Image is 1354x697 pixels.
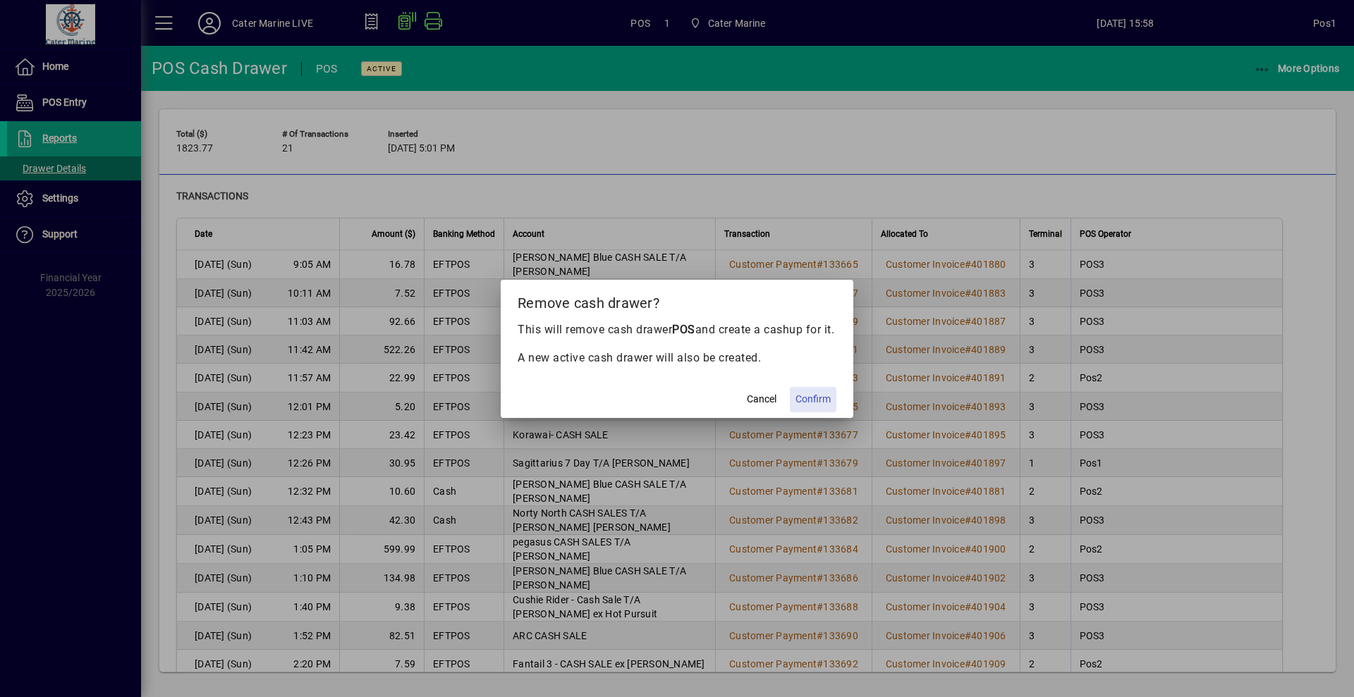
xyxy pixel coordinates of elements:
button: Confirm [790,387,836,412]
button: Cancel [739,387,784,412]
b: POS [672,323,695,336]
span: Confirm [795,392,831,407]
p: A new active cash drawer will also be created. [518,350,836,366]
span: Cancel [747,392,776,407]
h2: Remove cash drawer? [501,280,853,321]
p: This will remove cash drawer and create a cashup for it. [518,321,836,338]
